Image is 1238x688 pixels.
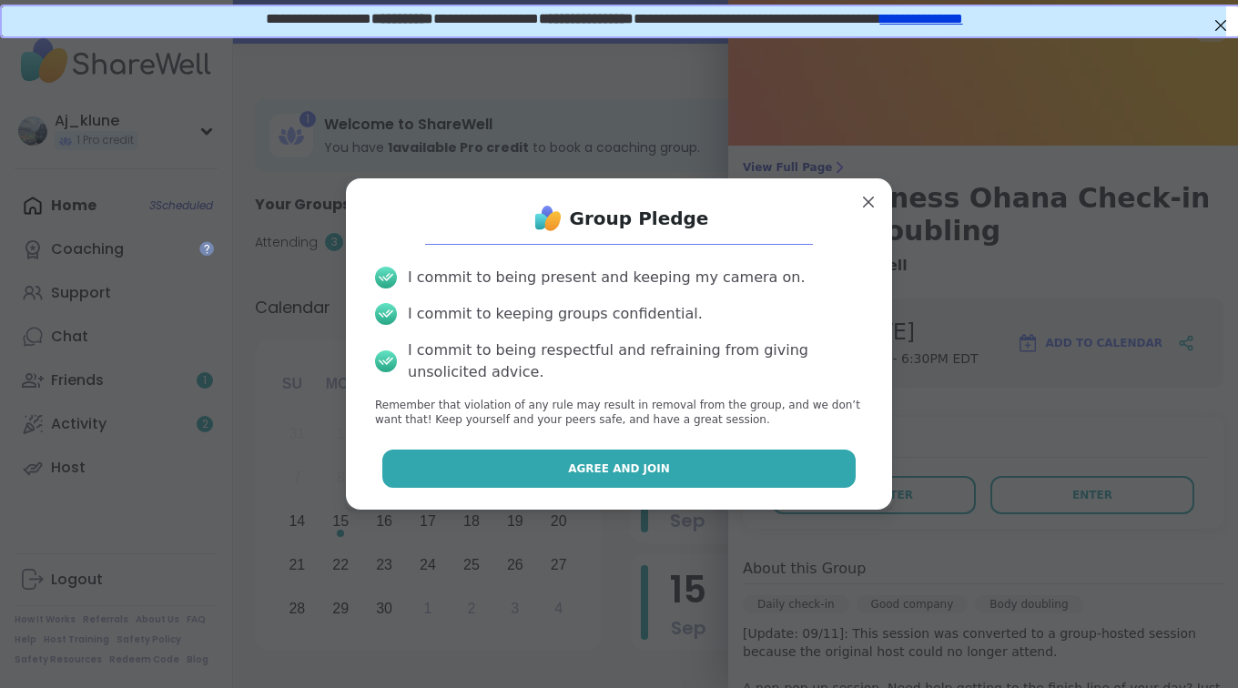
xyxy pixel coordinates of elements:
[408,339,863,383] div: I commit to being respectful and refraining from giving unsolicited advice.
[382,450,857,488] button: Agree and Join
[199,241,214,256] iframe: Spotlight
[375,398,863,429] p: Remember that violation of any rule may result in removal from the group, and we don’t want that!...
[408,267,805,288] div: I commit to being present and keeping my camera on.
[408,303,703,325] div: I commit to keeping groups confidential.
[530,200,566,237] img: ShareWell Logo
[568,460,670,477] span: Agree and Join
[570,206,709,231] h1: Group Pledge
